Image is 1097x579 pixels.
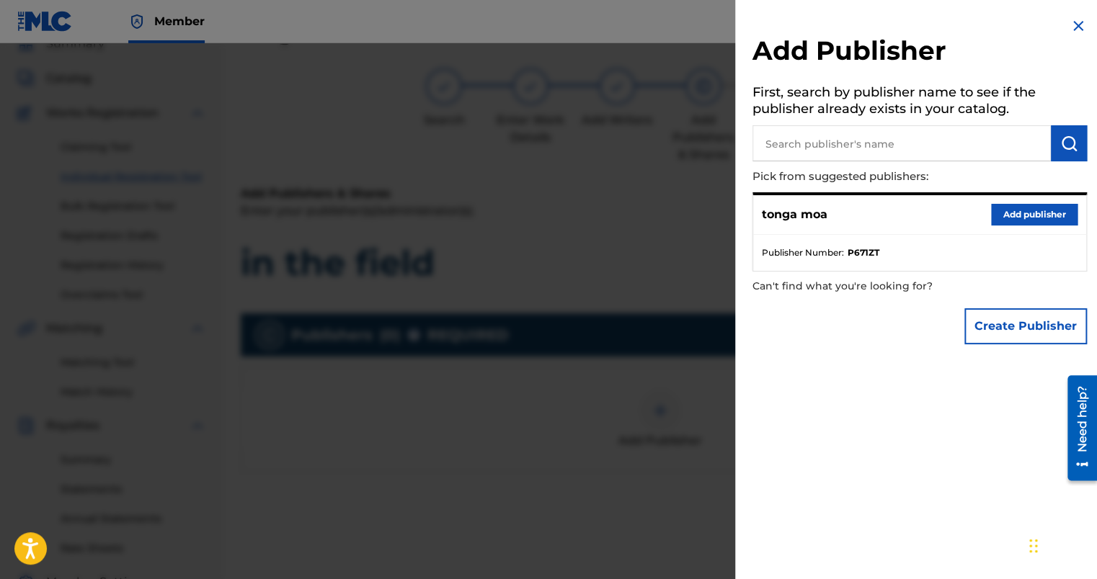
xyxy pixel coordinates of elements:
[752,161,1005,192] p: Pick from suggested publishers:
[1025,510,1097,579] iframe: Chat Widget
[1029,524,1038,567] div: Drag
[1057,370,1097,486] iframe: Resource Center
[752,80,1087,125] h5: First, search by publisher name to see if the publisher already exists in your catalog.
[762,206,827,223] p: tonga moa
[154,13,205,30] span: Member
[128,13,146,30] img: Top Rightsholder
[17,11,73,32] img: MLC Logo
[762,246,844,259] span: Publisher Number :
[964,308,1087,344] button: Create Publisher
[752,271,1005,301] p: Can't find what you're looking for?
[848,246,879,259] strong: P671ZT
[752,35,1087,71] h2: Add Publisher
[1060,135,1078,152] img: Search Works
[991,204,1078,225] button: Add publisher
[752,125,1051,161] input: Search publisher's name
